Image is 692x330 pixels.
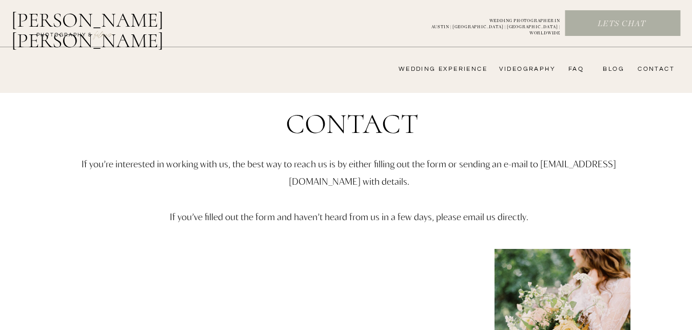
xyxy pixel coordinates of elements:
h1: Contact [227,110,478,146]
a: WEDDING PHOTOGRAPHER INAUSTIN | [GEOGRAPHIC_DATA] | [GEOGRAPHIC_DATA] | WORLDWIDE [414,18,560,29]
a: wedding experience [384,65,487,73]
a: CONTACT [635,65,675,73]
a: FILMs [84,28,122,40]
p: WEDDING PHOTOGRAPHER IN AUSTIN | [GEOGRAPHIC_DATA] | [GEOGRAPHIC_DATA] | WORLDWIDE [414,18,560,29]
a: photography & [31,31,98,44]
a: FAQ [563,65,584,73]
a: bLog [599,65,624,73]
a: [PERSON_NAME] [PERSON_NAME] [11,10,217,34]
a: Lets chat [565,18,678,30]
a: videography [496,65,556,73]
p: If you’re interested in working with us, the best way to reach us is by either filling out the fo... [50,155,648,262]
